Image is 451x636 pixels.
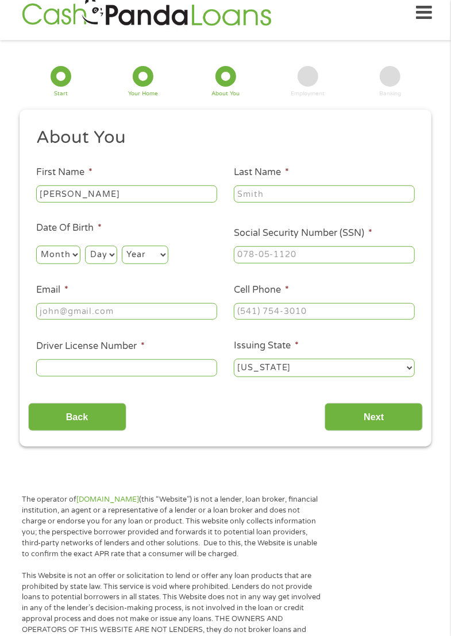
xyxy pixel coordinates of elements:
input: John [36,185,217,203]
div: Start [54,91,68,97]
input: 078-05-1120 [234,246,415,263]
label: Last Name [234,166,289,179]
input: (541) 754-3010 [234,303,415,320]
label: First Name [36,166,92,179]
label: Driver License Number [36,340,145,352]
label: Cell Phone [234,284,289,296]
div: Employment [291,91,325,97]
label: Email [36,284,68,296]
label: Date Of Birth [36,222,102,234]
p: The operator of (this “Website”) is not a lender, loan broker, financial institution, an agent or... [22,494,321,559]
div: Banking [379,91,401,97]
div: Your Home [128,91,158,97]
label: Social Security Number (SSN) [234,227,372,239]
input: Next [325,403,423,431]
input: Back [28,403,126,431]
input: Smith [234,185,415,203]
label: Issuing State [234,340,299,352]
h2: About You [36,126,407,149]
a: [DOMAIN_NAME] [76,495,139,504]
input: john@gmail.com [36,303,217,320]
div: About You [211,91,240,97]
